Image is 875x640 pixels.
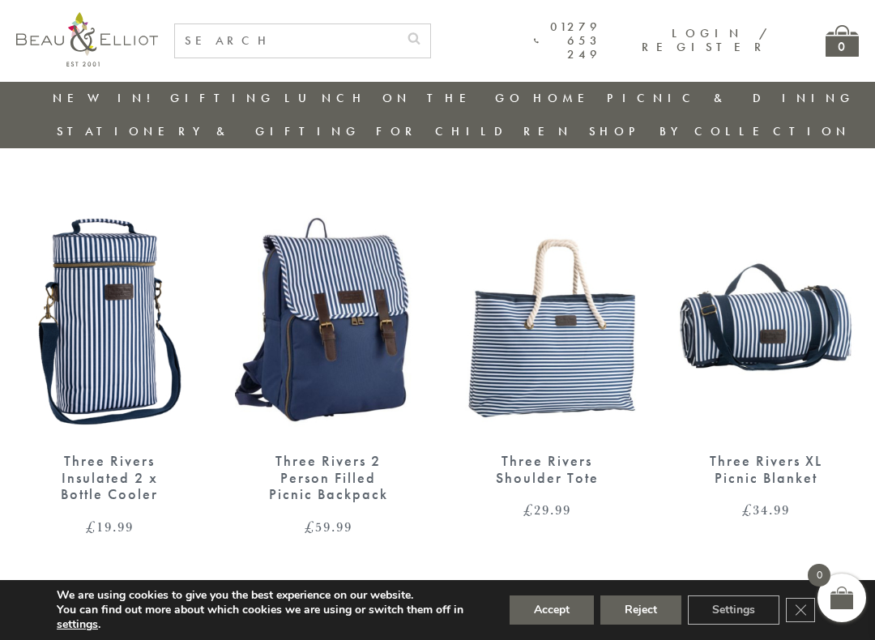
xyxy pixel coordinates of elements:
input: SEARCH [175,24,398,58]
p: We are using cookies to give you the best experience on our website. [57,588,480,603]
button: Reject [600,595,681,625]
a: Picnic & Dining [607,90,855,106]
p: You can find out more about which cookies we are using or switch them off in . [57,603,480,632]
button: Close GDPR Cookie Banner [786,598,815,622]
div: Three Rivers XL Picnic Blanket [701,453,830,486]
a: 01279 653 249 [534,20,601,62]
a: 0 [826,25,859,57]
a: Stationery & Gifting [57,123,361,139]
a: Shop by collection [589,123,851,139]
div: Three Rivers 2 Person Filled Picnic Backpack [263,453,393,503]
a: Three Rivers Insulated 2 x Bottle Cooler Three Rivers Insulated 2 x Bottle Cooler £19.99 [16,196,203,534]
img: Three Rivers Shoulder Tote [454,196,640,437]
img: logo [16,12,158,66]
a: New in! [53,90,161,106]
a: Three Rivers XL Picnic Blanket Three Rivers XL Picnic Blanket £34.99 [672,196,859,518]
a: Lunch On The Go [284,90,524,106]
span: £ [742,500,753,519]
img: Three Rivers 2 Person Filled Backpack picnic set [235,196,421,437]
div: Three Rivers Shoulder Tote [482,453,612,486]
bdi: 29.99 [523,500,571,519]
a: For Children [376,123,573,139]
bdi: 19.99 [86,517,134,536]
a: Home [533,90,598,106]
span: £ [86,517,96,536]
a: Three Rivers Shoulder Tote Three Rivers Shoulder Tote £29.99 [454,196,640,518]
div: Three Rivers Insulated 2 x Bottle Cooler [45,453,174,503]
bdi: 34.99 [742,500,790,519]
img: Three Rivers Insulated 2 x Bottle Cooler [16,196,203,437]
bdi: 59.99 [305,517,352,536]
span: £ [523,500,534,519]
a: Login / Register [642,25,769,55]
button: Settings [688,595,779,625]
button: settings [57,617,98,632]
a: Gifting [170,90,275,106]
span: 0 [808,564,830,587]
img: Three Rivers XL Picnic Blanket [672,196,859,437]
a: Three Rivers 2 Person Filled Backpack picnic set Three Rivers 2 Person Filled Picnic Backpack £59.99 [235,196,421,534]
button: Accept [510,595,594,625]
span: £ [305,517,315,536]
